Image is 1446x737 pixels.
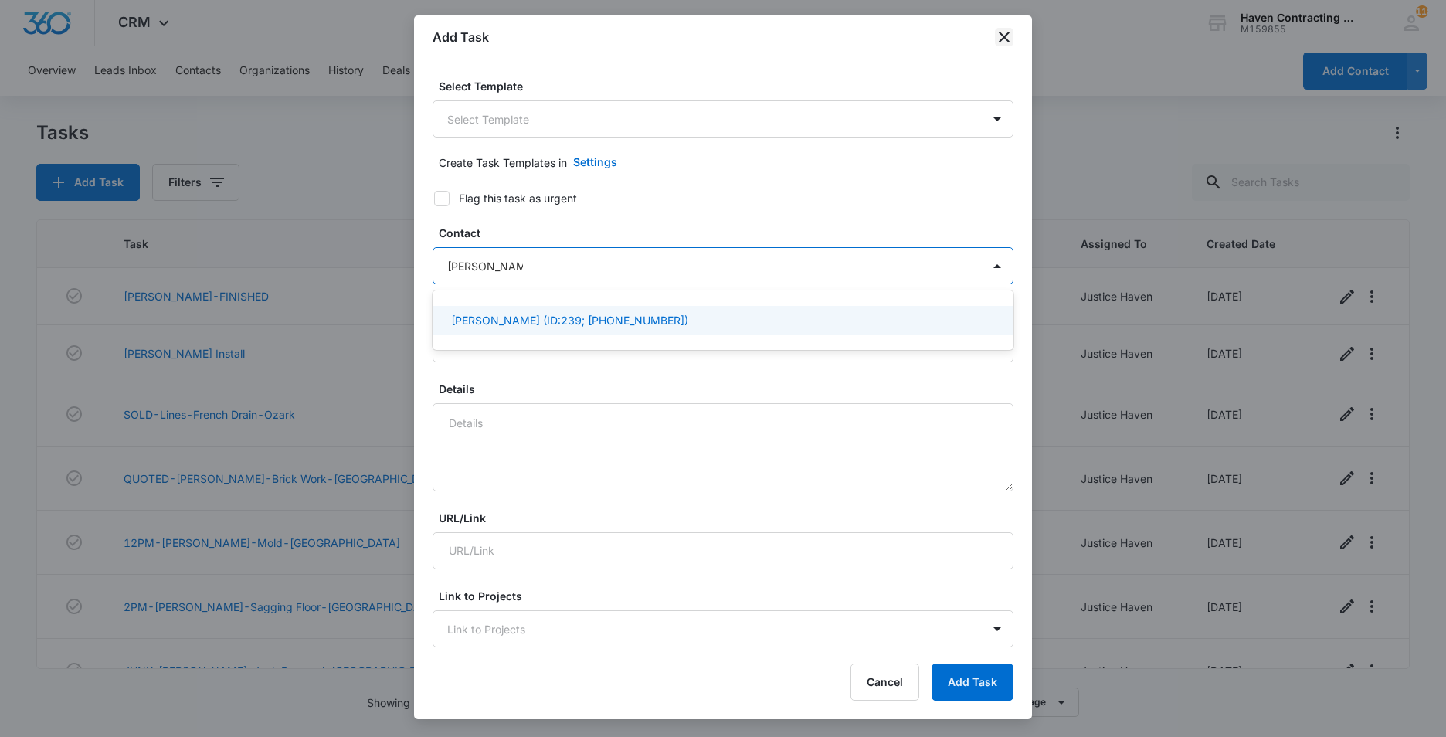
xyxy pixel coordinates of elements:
button: Settings [558,144,633,181]
label: URL/Link [439,510,1020,526]
label: Select Template [439,78,1020,94]
label: Details [439,381,1020,397]
button: close [995,28,1013,46]
input: URL/Link [433,532,1013,569]
div: Flag this task as urgent [459,190,577,206]
button: Cancel [850,664,919,701]
p: [PERSON_NAME] (ID:239; [PHONE_NUMBER]) [451,312,688,328]
h1: Add Task [433,28,489,46]
label: Link to Projects [439,588,1020,604]
p: Create Task Templates in [439,155,567,171]
label: Contact [439,225,1020,241]
button: Add Task [932,664,1013,701]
